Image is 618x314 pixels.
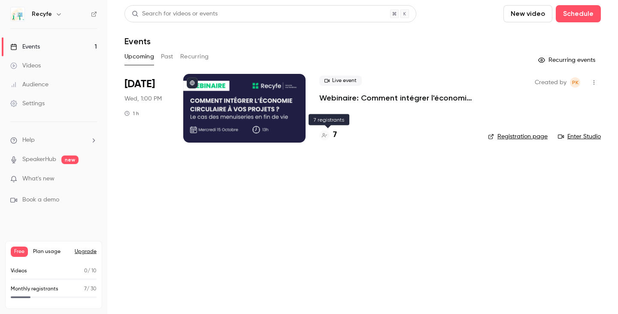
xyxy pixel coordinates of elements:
div: Search for videos or events [132,9,218,18]
button: Upcoming [124,50,154,64]
span: Help [22,136,35,145]
span: Pauline KATCHAVENDA [570,77,580,88]
span: Book a demo [22,195,59,204]
span: 0 [84,268,88,274]
a: 7 [319,129,337,141]
p: Videos [11,267,27,275]
a: Webinaire: Comment intégrer l'économie circulaire dans vos projets ? [319,93,474,103]
span: new [61,155,79,164]
span: [DATE] [124,77,155,91]
p: / 10 [84,267,97,275]
button: Past [161,50,173,64]
div: Oct 15 Wed, 1:00 PM (Europe/Paris) [124,74,170,143]
div: Settings [10,99,45,108]
div: 1 h [124,110,139,117]
div: Audience [10,80,48,89]
button: Upgrade [75,248,97,255]
a: Enter Studio [558,132,601,141]
span: Wed, 1:00 PM [124,95,162,103]
a: SpeakerHub [22,155,56,164]
p: / 30 [84,285,97,293]
span: Created by [535,77,566,88]
h1: Events [124,36,151,46]
span: PK [572,77,579,88]
span: Live event [319,76,362,86]
img: Recyfe [11,7,24,21]
li: help-dropdown-opener [10,136,97,145]
span: 7 [84,287,87,292]
p: Monthly registrants [11,285,58,293]
div: Videos [10,61,41,70]
button: Recurring events [534,53,601,67]
span: Plan usage [33,248,70,255]
h4: 7 [333,129,337,141]
a: Registration page [488,132,548,141]
button: Schedule [556,5,601,22]
span: Free [11,247,28,257]
button: Recurring [180,50,209,64]
button: New video [503,5,552,22]
h6: Recyfe [32,10,52,18]
div: Events [10,43,40,51]
iframe: Noticeable Trigger [87,175,97,183]
span: What's new [22,174,55,183]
